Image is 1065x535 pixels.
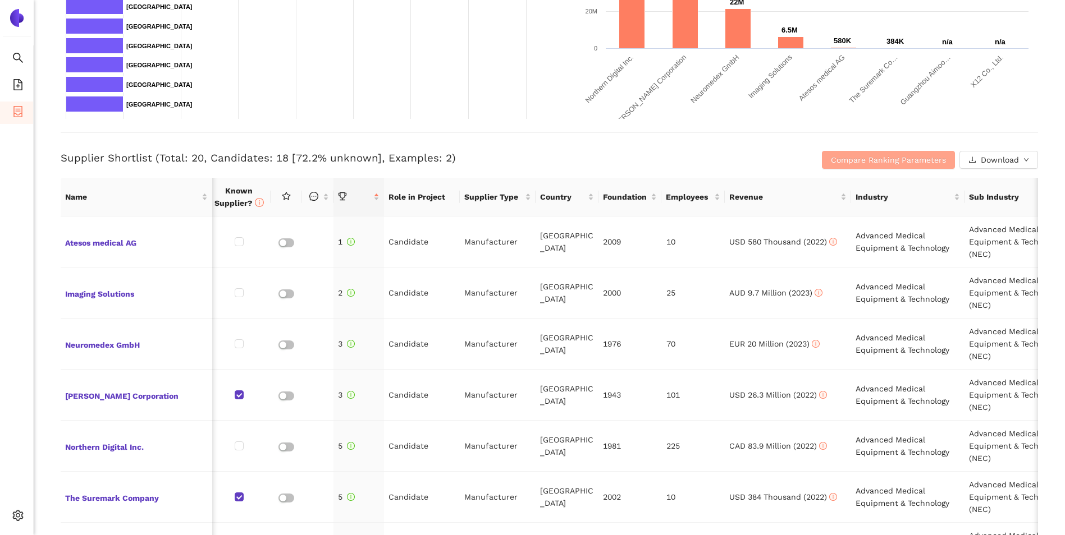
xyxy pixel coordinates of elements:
[65,490,208,504] span: The Suremark Company
[214,186,264,207] span: Known Supplier?
[126,3,193,10] text: [GEOGRAPHIC_DATA]
[12,102,24,124] span: container
[729,390,827,399] span: USD 26.3 Million (2022)
[536,472,598,523] td: [GEOGRAPHIC_DATA]
[536,178,598,216] th: this column's title is Country,this column is sortable
[725,178,851,216] th: this column's title is Revenue,this column is sortable
[598,421,661,472] td: 1981
[12,48,24,71] span: search
[819,442,827,450] span: info-circle
[8,9,26,27] img: Logo
[460,267,536,319] td: Manufacturer
[662,370,725,421] td: 101
[812,340,820,348] span: info-circle
[126,23,193,30] text: [GEOGRAPHIC_DATA]
[834,36,852,45] text: 580K
[729,441,827,450] span: CAD 83.9 Million (2022)
[829,493,837,501] span: info-circle
[126,62,193,68] text: [GEOGRAPHIC_DATA]
[942,38,953,46] text: n/a
[666,191,711,203] span: Employees
[662,421,725,472] td: 225
[1023,157,1029,164] span: down
[12,506,24,528] span: setting
[384,216,460,267] td: Candidate
[126,81,193,88] text: [GEOGRAPHIC_DATA]
[851,216,965,267] td: Advanced Medical Equipment & Technology
[851,319,965,370] td: Advanced Medical Equipment & Technology
[831,154,946,166] span: Compare Ranking Parameters
[347,289,355,297] span: info-circle
[598,370,661,421] td: 1943
[598,267,661,319] td: 2000
[384,370,460,421] td: Candidate
[662,267,725,319] td: 25
[384,472,460,523] td: Candidate
[460,178,536,216] th: this column's title is Supplier Type,this column is sortable
[729,191,838,203] span: Revenue
[815,289,822,297] span: info-circle
[347,340,355,348] span: info-circle
[302,178,333,216] th: this column is sortable
[282,192,291,201] span: star
[536,216,598,267] td: [GEOGRAPHIC_DATA]
[598,319,661,370] td: 1976
[540,191,586,203] span: Country
[662,472,725,523] td: 10
[460,472,536,523] td: Manufacturer
[969,191,1065,203] span: Sub Industry
[384,319,460,370] td: Candidate
[536,267,598,319] td: [GEOGRAPHIC_DATA]
[851,370,965,421] td: Advanced Medical Equipment & Technology
[61,178,212,216] th: this column's title is Name,this column is sortable
[126,43,193,49] text: [GEOGRAPHIC_DATA]
[65,285,208,300] span: Imaging Solutions
[797,53,846,103] text: Atesos medical AG
[898,53,952,107] text: Guangzhou Aimoo…
[781,26,798,34] text: 6.5M
[12,75,24,98] span: file-add
[61,151,712,165] h3: Supplier Shortlist (Total: 20, Candidates: 18 [72.2% unknown], Examples: 2)
[126,101,193,108] text: [GEOGRAPHIC_DATA]
[847,53,899,105] text: The Suremark Co…
[65,388,208,402] span: [PERSON_NAME] Corporation
[536,421,598,472] td: [GEOGRAPHIC_DATA]
[347,391,355,399] span: info-circle
[384,267,460,319] td: Candidate
[603,191,648,203] span: Foundation
[338,492,355,501] span: 5
[460,216,536,267] td: Manufacturer
[829,238,837,246] span: info-circle
[464,191,523,203] span: Supplier Type
[65,191,199,203] span: Name
[968,53,1004,89] text: X12 Co., Ltd.
[384,421,460,472] td: Candidate
[536,370,598,421] td: [GEOGRAPHIC_DATA]
[338,390,355,399] span: 3
[338,339,355,348] span: 3
[662,216,725,267] td: 10
[583,53,635,105] text: Northern Digital Inc.
[338,441,355,450] span: 5
[255,198,264,207] span: info-circle
[338,237,355,246] span: 1
[661,178,724,216] th: this column's title is Employees,this column is sortable
[689,53,741,105] text: Neuromedex GmbH
[536,319,598,370] td: [GEOGRAPHIC_DATA]
[662,319,725,370] td: 70
[851,472,965,523] td: Advanced Medical Equipment & Technology
[309,192,318,201] span: message
[851,178,965,216] th: this column's title is Industry,this column is sortable
[65,336,208,351] span: Neuromedex GmbH
[460,421,536,472] td: Manufacturer
[338,192,347,201] span: trophy
[65,439,208,453] span: Northern Digital Inc.
[611,53,688,130] text: [PERSON_NAME] Corporation
[729,492,837,501] span: USD 384 Thousand (2022)
[856,191,952,203] span: Industry
[460,319,536,370] td: Manufacturer
[729,237,837,246] span: USD 580 Thousand (2022)
[746,53,793,100] text: Imaging Solutions
[819,391,827,399] span: info-circle
[384,178,460,216] th: Role in Project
